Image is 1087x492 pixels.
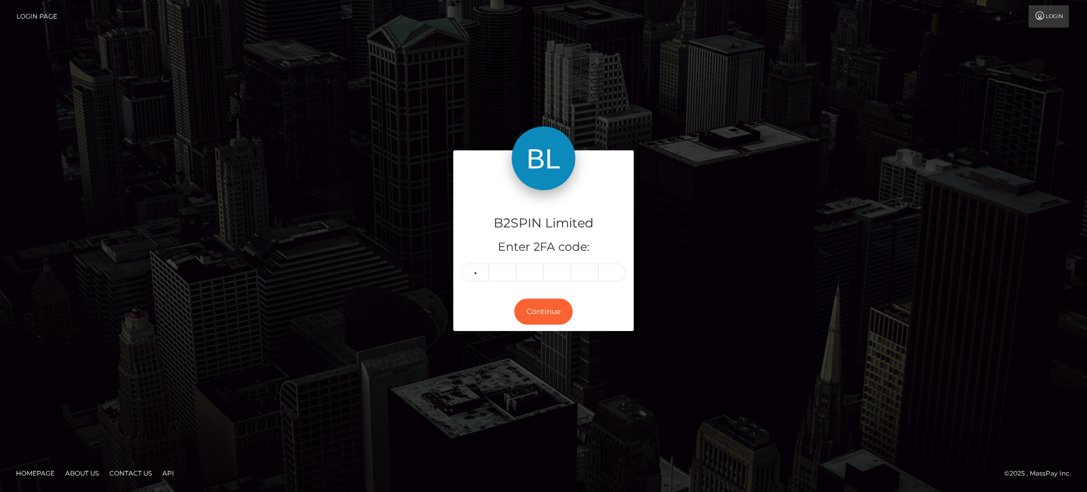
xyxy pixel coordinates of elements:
a: Login Page [16,5,57,28]
a: About Us [61,465,103,481]
a: Homepage [12,465,59,481]
h4: B2SPIN Limited [461,214,626,233]
a: API [158,465,178,481]
a: Contact Us [105,465,156,481]
div: © 2025 , MassPay Inc. [1004,468,1079,479]
img: B2SPIN Limited [512,126,575,190]
h5: Enter 2FA code: [461,239,626,256]
a: Login [1029,5,1069,28]
button: Continue [514,299,573,325]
